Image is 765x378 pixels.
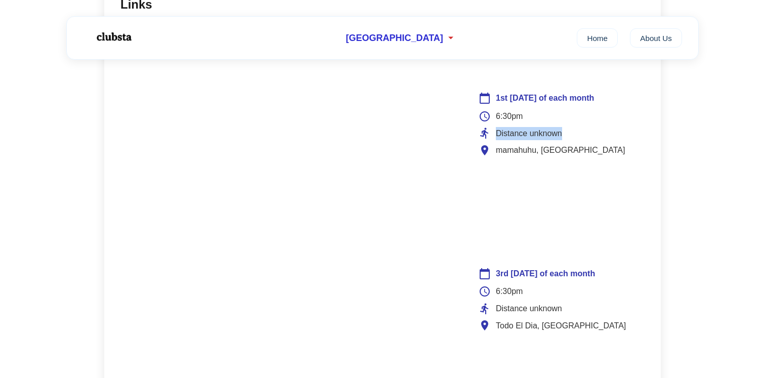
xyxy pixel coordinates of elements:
[577,28,618,48] a: Home
[496,127,562,140] span: Distance unknown
[346,33,443,44] span: [GEOGRAPHIC_DATA]
[630,28,682,48] a: About Us
[496,319,626,332] span: Todo El Dia, [GEOGRAPHIC_DATA]
[496,267,595,280] span: 3rd [DATE] of each month
[83,24,144,50] img: Logo
[496,302,562,315] span: Distance unknown
[496,110,523,123] span: 6:30pm
[496,285,523,298] span: 6:30pm
[496,144,625,157] span: mamahuhu, [GEOGRAPHIC_DATA]
[496,92,594,105] span: 1st [DATE] of each month
[479,167,643,243] iframe: Club Location Map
